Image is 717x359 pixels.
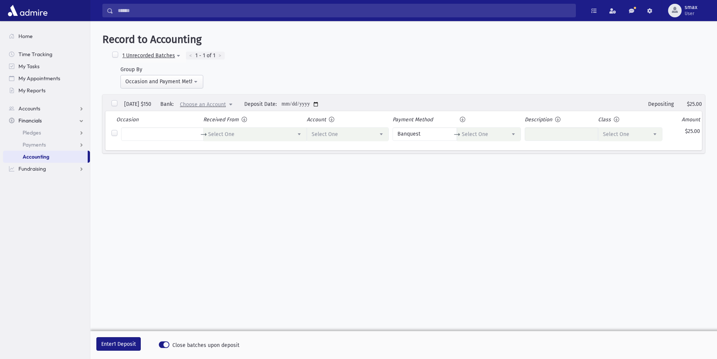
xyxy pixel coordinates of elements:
span: Accounting [23,153,49,160]
span: My Appointments [18,75,60,82]
th: Received From [203,114,307,126]
span: Record to Accounting [102,33,202,46]
div: [DATE] $150 [124,100,151,108]
span: Occasion [116,116,139,123]
a: Pledges [3,127,90,139]
th: Description [523,114,598,126]
span: Financials [18,117,42,124]
span: Select One [312,131,338,137]
span: Select One [307,127,389,141]
a: Accounts [3,102,90,115]
span: Choose an Account [180,101,226,108]
div: > [215,52,225,60]
span: Choose an Account [175,98,238,111]
input: Search [113,4,575,17]
div: Group By [120,66,203,73]
div: Bank: [160,98,238,111]
div: Deposit Date: [244,100,277,108]
span: 1 Deposit [114,341,136,347]
img: AdmirePro [6,3,49,18]
label: Banquest [393,127,457,141]
span: 1 - 1 of 1 [195,52,215,60]
a: Payments [3,139,90,151]
div: Depositing [645,100,674,108]
span: Close batches upon deposit [172,341,239,349]
span: Select One [462,131,488,137]
a: My Reports [3,84,90,96]
button: Occasion and Payment Method [120,75,203,89]
th: Account [307,114,391,126]
th: Class [598,114,664,126]
td: $25.00 [664,125,702,143]
span: Accounts [18,105,40,112]
a: Fundraising [3,163,90,175]
th: Payment Method [391,114,457,126]
span: Select One [208,131,234,137]
div: 1 Unrecorded Batches [122,52,175,60]
span: Fundraising [18,165,46,172]
div: $25.00 [674,100,702,108]
span: Select One [457,127,521,141]
span: My Tasks [18,63,40,70]
span: Select One [603,131,629,137]
div: < [186,52,195,60]
button: 1 Unrecorded Batches [122,49,186,63]
span: Select One [203,127,307,141]
a: Home [3,30,90,42]
a: My Tasks [3,60,90,72]
a: My Appointments [3,72,90,84]
span: Payments [23,141,46,148]
span: Home [18,33,33,40]
th: Amount [664,114,702,126]
a: Financials [3,115,90,127]
span: My Reports [18,87,46,94]
button: Enter1 Deposit [96,337,141,351]
a: Accounting [3,151,88,163]
div: Occasion and Payment Method [125,78,192,86]
span: smax [685,5,697,11]
span: Pledges [23,129,41,136]
a: Time Tracking [3,48,90,60]
span: User [685,11,697,17]
span: Time Tracking [18,51,52,58]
